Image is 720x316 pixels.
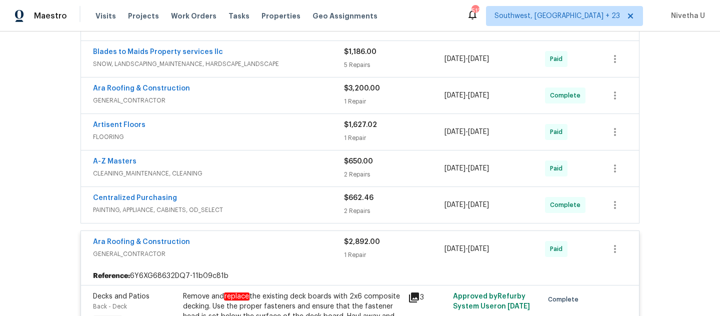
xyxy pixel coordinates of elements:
[224,292,249,300] em: replace
[93,194,177,201] a: Centralized Purchasing
[667,11,705,21] span: Nivetha U
[34,11,67,21] span: Maestro
[468,55,489,62] span: [DATE]
[550,244,566,254] span: Paid
[93,168,344,178] span: CLEANING_MAINTENANCE, CLEANING
[444,92,465,99] span: [DATE]
[93,293,149,300] span: Decks and Patios
[93,95,344,105] span: GENERAL_CONTRACTOR
[93,59,344,69] span: SNOW, LANDSCAPING_MAINTENANCE, HARDSCAPE_LANDSCAPE
[93,271,130,281] b: Reference:
[444,90,489,100] span: -
[444,163,489,173] span: -
[93,48,223,55] a: Blades to Maids Property services llc
[468,128,489,135] span: [DATE]
[344,133,444,143] div: 1 Repair
[344,158,373,165] span: $650.00
[344,85,380,92] span: $3,200.00
[494,11,620,21] span: Southwest, [GEOGRAPHIC_DATA] + 23
[444,128,465,135] span: [DATE]
[408,291,447,303] div: 3
[344,96,444,106] div: 1 Repair
[171,11,216,21] span: Work Orders
[344,60,444,70] div: 5 Repairs
[128,11,159,21] span: Projects
[344,250,444,260] div: 1 Repair
[453,293,530,310] span: Approved by Refurby System User on
[93,132,344,142] span: FLOORING
[93,205,344,215] span: PAINTING, APPLIANCE, CABINETS, OD_SELECT
[228,12,249,19] span: Tasks
[93,158,136,165] a: A-Z Masters
[548,294,582,304] span: Complete
[468,165,489,172] span: [DATE]
[344,169,444,179] div: 2 Repairs
[95,11,116,21] span: Visits
[550,127,566,137] span: Paid
[444,244,489,254] span: -
[93,238,190,245] a: Ara Roofing & Construction
[344,238,380,245] span: $2,892.00
[468,92,489,99] span: [DATE]
[444,54,489,64] span: -
[312,11,377,21] span: Geo Assignments
[93,249,344,259] span: GENERAL_CONTRACTOR
[81,267,639,285] div: 6Y6XG68632DQ7-11b09c81b
[444,200,489,210] span: -
[344,48,376,55] span: $1,186.00
[344,121,377,128] span: $1,627.02
[550,90,584,100] span: Complete
[550,200,584,210] span: Complete
[468,245,489,252] span: [DATE]
[93,121,145,128] a: Artisent Floors
[344,194,373,201] span: $662.46
[444,127,489,137] span: -
[468,201,489,208] span: [DATE]
[444,201,465,208] span: [DATE]
[444,165,465,172] span: [DATE]
[261,11,300,21] span: Properties
[550,163,566,173] span: Paid
[444,55,465,62] span: [DATE]
[444,245,465,252] span: [DATE]
[93,303,127,309] span: Back - Deck
[550,54,566,64] span: Paid
[344,206,444,216] div: 2 Repairs
[507,303,530,310] span: [DATE]
[93,85,190,92] a: Ara Roofing & Construction
[471,6,478,16] div: 513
